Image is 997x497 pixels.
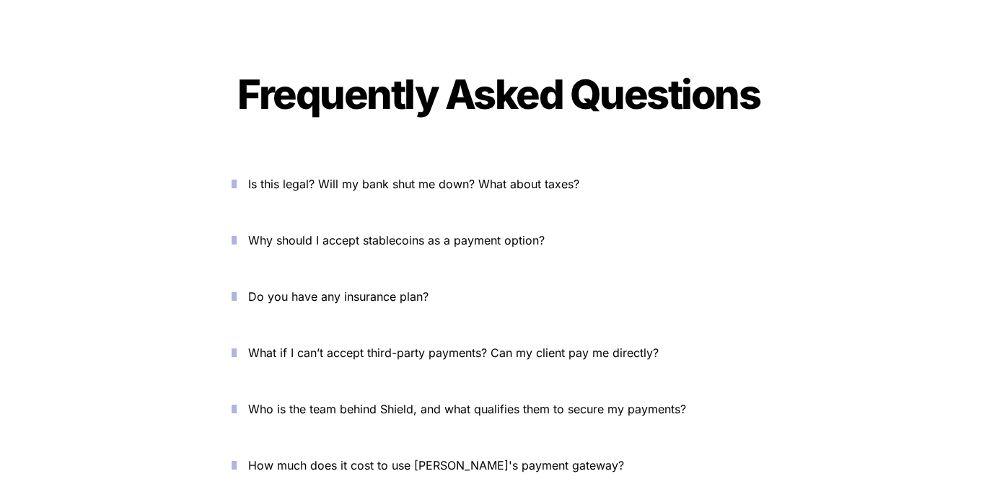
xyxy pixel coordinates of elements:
button: Do you have any insurance plan? [210,274,787,319]
button: Who is the team behind Shield, and what qualifies them to secure my payments? [210,387,787,431]
button: Is this legal? Will my bank shut me down? What about taxes? [210,162,787,206]
span: Is this legal? Will my bank shut me down? What about taxes? [248,177,579,191]
span: Do you have any insurance plan? [248,289,429,304]
button: What if I can’t accept third-party payments? Can my client pay me directly? [210,330,787,375]
span: Why should I accept stablecoins as a payment option? [248,233,545,247]
button: How much does it cost to use [PERSON_NAME]'s payment gateway? [210,443,787,488]
span: Frequently Asked Questions [237,70,760,119]
span: What if I can’t accept third-party payments? Can my client pay me directly? [248,346,659,360]
span: Who is the team behind Shield, and what qualifies them to secure my payments? [248,402,686,416]
span: How much does it cost to use [PERSON_NAME]'s payment gateway? [248,458,624,472]
button: Why should I accept stablecoins as a payment option? [210,218,787,263]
